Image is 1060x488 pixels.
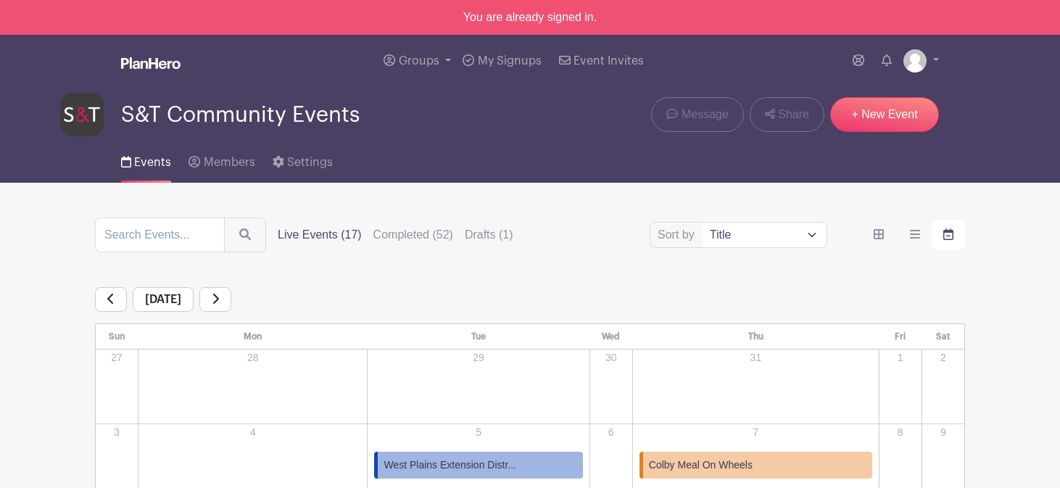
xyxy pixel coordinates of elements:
a: Event Invites [553,35,650,87]
p: 29 [368,350,588,365]
span: Members [204,157,255,168]
p: 31 [634,350,878,365]
div: filters [278,226,513,244]
th: Sun [96,324,138,350]
p: 6 [591,425,632,440]
th: Tue [368,324,589,350]
a: My Signups [457,35,547,87]
p: 2 [923,350,964,365]
input: Search Events... [95,218,225,252]
th: Sat [922,324,964,350]
p: 9 [923,425,964,440]
img: default-ce2991bfa6775e67f084385cd625a349d9dcbb7a52a09fb2fda1e96e2d18dcdb.png [903,49,927,73]
p: 5 [368,425,588,440]
p: 7 [634,425,878,440]
img: logo_white-6c42ec7e38ccf1d336a20a19083b03d10ae64f83f12c07503d8b9e83406b4c7d.svg [121,57,181,69]
p: 27 [96,350,137,365]
span: West Plains Extension Distr... [384,458,516,473]
span: Settings [287,157,333,168]
a: Colby Meal On Wheels [639,452,872,479]
span: My Signups [478,55,542,67]
label: Drafts (1) [465,226,513,244]
span: Event Invites [574,55,644,67]
a: Settings [273,136,333,183]
a: Members [189,136,254,183]
th: Wed [589,324,632,350]
label: Live Events (17) [278,226,362,244]
span: [DATE] [133,287,194,312]
a: Share [750,97,824,132]
label: Sort by [658,226,699,244]
th: Fri [879,324,922,350]
a: + New Event [830,97,939,132]
span: Share [778,106,809,123]
p: 8 [880,425,921,440]
span: Groups [399,55,439,67]
p: 3 [96,425,137,440]
span: S&T Community Events [121,103,360,127]
img: s-and-t-logo-planhero.png [60,93,104,136]
label: Completed (52) [373,226,453,244]
th: Mon [138,324,368,350]
p: 28 [139,350,366,365]
th: Thu [632,324,879,350]
a: Events [121,136,171,183]
a: West Plains Extension Distr... [374,452,582,479]
a: Message [651,97,743,132]
p: 30 [591,350,632,365]
span: Events [134,157,171,168]
div: order and view [862,220,965,249]
span: Message [682,106,729,123]
p: 4 [139,425,366,440]
span: Colby Meal On Wheels [649,458,753,473]
a: Groups [378,35,457,87]
p: 1 [880,350,921,365]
